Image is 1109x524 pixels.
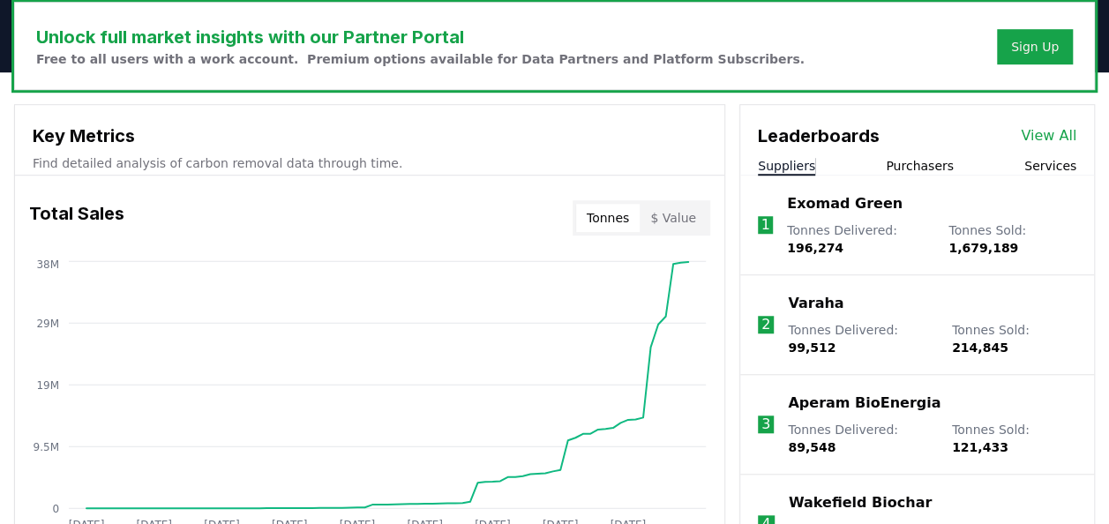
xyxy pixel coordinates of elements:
[886,157,954,175] button: Purchasers
[36,378,59,391] tspan: 19M
[1021,125,1076,146] a: View All
[787,221,931,257] p: Tonnes Delivered :
[948,241,1018,255] span: 1,679,189
[1011,38,1059,56] a: Sign Up
[576,204,640,232] button: Tonnes
[761,414,770,435] p: 3
[758,157,815,175] button: Suppliers
[640,204,707,232] button: $ Value
[952,341,1008,355] span: 214,845
[788,341,835,355] span: 99,512
[36,50,805,68] p: Free to all users with a work account. Premium options available for Data Partners and Platform S...
[788,440,835,454] span: 89,548
[36,317,59,329] tspan: 29M
[787,193,903,214] a: Exomad Green
[788,393,940,414] a: Aperam BioEnergia
[788,421,934,456] p: Tonnes Delivered :
[948,221,1076,257] p: Tonnes Sold :
[952,440,1008,454] span: 121,433
[36,258,59,271] tspan: 38M
[787,241,843,255] span: 196,274
[761,214,769,236] p: 1
[34,440,59,453] tspan: 9.5M
[29,200,124,236] h3: Total Sales
[788,293,843,314] a: Varaha
[761,314,770,335] p: 2
[36,24,805,50] h3: Unlock full market insights with our Partner Portal
[33,154,707,172] p: Find detailed analysis of carbon removal data through time.
[52,502,59,514] tspan: 0
[788,321,934,356] p: Tonnes Delivered :
[789,492,932,513] a: Wakefield Biochar
[952,321,1076,356] p: Tonnes Sold :
[1024,157,1076,175] button: Services
[33,123,707,149] h3: Key Metrics
[952,421,1076,456] p: Tonnes Sold :
[997,29,1073,64] button: Sign Up
[758,123,880,149] h3: Leaderboards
